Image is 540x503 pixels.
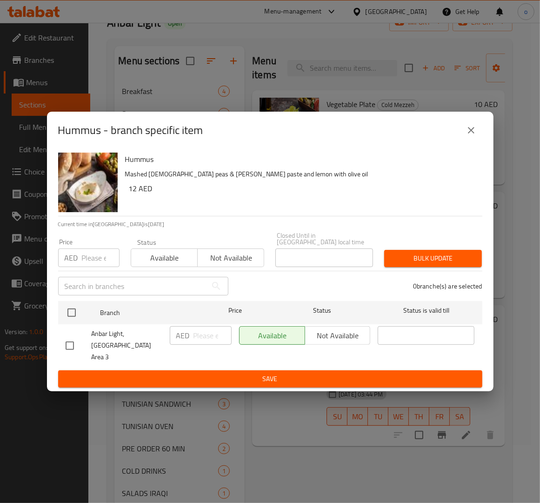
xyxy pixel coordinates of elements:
button: Not available [197,248,264,267]
span: Available [135,251,194,265]
p: AED [65,252,78,263]
p: Mashed [DEMOGRAPHIC_DATA] peas & [PERSON_NAME] paste and lemon with olive oil [125,168,475,180]
span: Anbar Light, [GEOGRAPHIC_DATA] Area 3 [92,328,162,363]
input: Search in branches [58,277,207,295]
p: 0 branche(s) are selected [413,282,482,291]
h2: Hummus - branch specific item [58,123,203,138]
span: Price [204,305,266,316]
span: Save [66,373,475,385]
span: Bulk update [392,253,474,264]
input: Please enter price [82,248,120,267]
h6: 12 AED [129,182,475,195]
button: Save [58,370,482,388]
span: Not available [201,251,260,265]
p: Current time in [GEOGRAPHIC_DATA] is [DATE] [58,220,482,228]
p: AED [176,330,190,341]
span: Branch [100,307,197,319]
img: Hummus [58,153,118,212]
input: Please enter price [193,326,232,345]
h6: Hummus [125,153,475,166]
span: Status [273,305,370,316]
button: close [460,119,482,141]
button: Bulk update [384,250,482,267]
span: Status is valid till [378,305,474,316]
button: Available [131,248,198,267]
